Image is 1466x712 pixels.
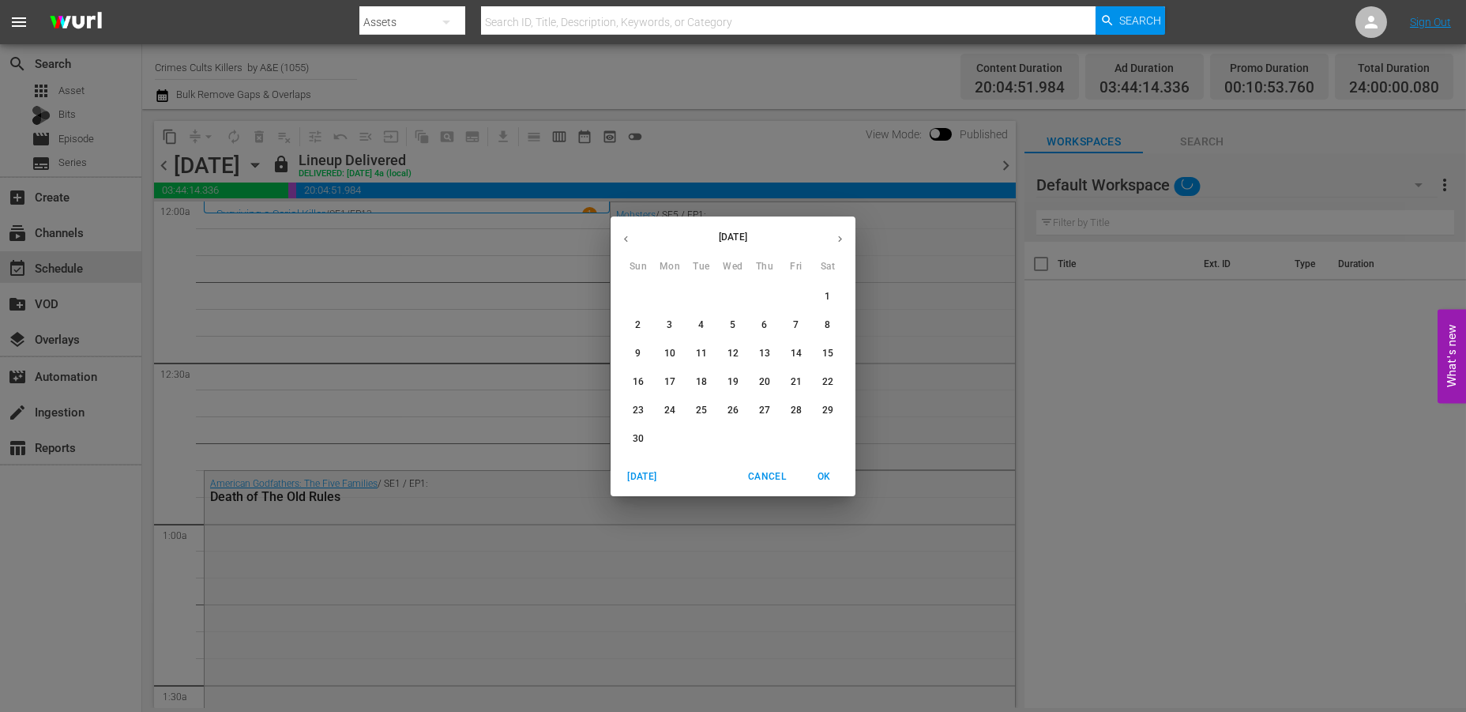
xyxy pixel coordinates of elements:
button: 18 [687,368,716,397]
p: 7 [793,318,799,332]
p: 18 [696,375,707,389]
span: OK [805,469,843,485]
button: 22 [814,368,842,397]
button: 26 [719,397,747,425]
p: 19 [727,375,739,389]
p: 1 [825,290,830,303]
span: [DATE] [623,469,661,485]
button: 25 [687,397,716,425]
button: 29 [814,397,842,425]
button: 1 [814,283,842,311]
span: Sun [624,259,652,275]
button: Open Feedback Widget [1438,309,1466,403]
button: 24 [656,397,684,425]
button: 13 [750,340,779,368]
span: Sat [814,259,842,275]
p: 20 [759,375,770,389]
button: 9 [624,340,652,368]
button: 10 [656,340,684,368]
span: Wed [719,259,747,275]
p: 25 [696,404,707,417]
button: [DATE] [617,464,667,490]
button: 21 [782,368,810,397]
button: 12 [719,340,747,368]
button: 15 [814,340,842,368]
span: Tue [687,259,716,275]
p: 2 [635,318,641,332]
p: 28 [791,404,802,417]
p: 21 [791,375,802,389]
button: 30 [624,425,652,454]
p: 22 [822,375,833,389]
p: 29 [822,404,833,417]
button: 16 [624,368,652,397]
button: 27 [750,397,779,425]
button: 17 [656,368,684,397]
p: 12 [727,347,739,360]
span: Mon [656,259,684,275]
p: 9 [635,347,641,360]
p: 15 [822,347,833,360]
p: 17 [664,375,675,389]
p: 24 [664,404,675,417]
button: 8 [814,311,842,340]
button: 7 [782,311,810,340]
button: 19 [719,368,747,397]
p: 14 [791,347,802,360]
a: Sign Out [1410,16,1451,28]
p: 3 [667,318,672,332]
button: 23 [624,397,652,425]
span: Fri [782,259,810,275]
p: 5 [730,318,735,332]
span: menu [9,13,28,32]
p: [DATE] [641,230,825,244]
button: OK [799,464,849,490]
button: Cancel [742,464,792,490]
button: 20 [750,368,779,397]
button: 2 [624,311,652,340]
button: 4 [687,311,716,340]
p: 30 [633,432,644,446]
span: Thu [750,259,779,275]
span: Cancel [748,469,786,485]
p: 16 [633,375,644,389]
button: 14 [782,340,810,368]
p: 26 [727,404,739,417]
button: 28 [782,397,810,425]
p: 6 [761,318,767,332]
p: 13 [759,347,770,360]
p: 23 [633,404,644,417]
img: ans4CAIJ8jUAAAAAAAAAAAAAAAAAAAAAAAAgQb4GAAAAAAAAAAAAAAAAAAAAAAAAJMjXAAAAAAAAAAAAAAAAAAAAAAAAgAT5G... [38,4,114,41]
p: 4 [698,318,704,332]
button: 11 [687,340,716,368]
p: 8 [825,318,830,332]
p: 27 [759,404,770,417]
p: 11 [696,347,707,360]
button: 6 [750,311,779,340]
p: 10 [664,347,675,360]
button: 5 [719,311,747,340]
button: 3 [656,311,684,340]
span: Search [1119,6,1161,35]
